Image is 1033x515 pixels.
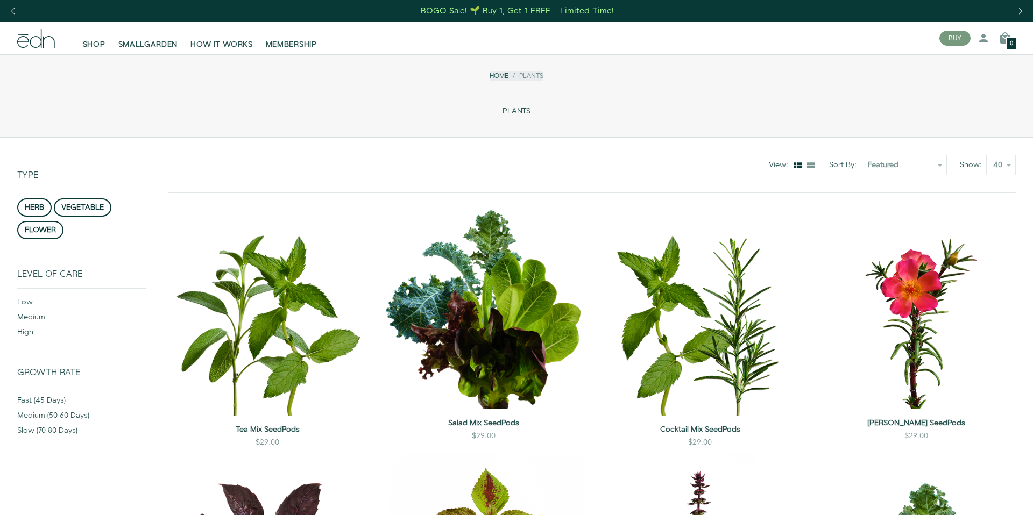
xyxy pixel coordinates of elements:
[168,424,367,435] a: Tea Mix SeedPods
[112,26,185,50] a: SMALLGARDEN
[259,26,323,50] a: MEMBERSHIP
[817,210,1016,409] img: Moss Rose SeedPods
[421,5,614,17] div: BOGO Sale! 🌱 Buy 1, Get 1 FREE – Limited Time!
[1010,41,1013,47] span: 0
[266,39,317,50] span: MEMBERSHIP
[17,312,146,327] div: medium
[17,269,146,288] div: Level of Care
[817,418,1016,428] a: [PERSON_NAME] SeedPods
[17,221,63,239] button: flower
[939,31,971,46] button: BUY
[17,368,146,387] div: Growth Rate
[17,410,146,425] div: medium (50-60 days)
[420,3,615,19] a: BOGO Sale! 🌱 Buy 1, Get 1 FREE – Limited Time!
[256,437,279,448] div: $29.00
[904,431,928,441] div: $29.00
[472,431,496,441] div: $29.00
[829,160,861,170] label: Sort By:
[17,327,146,342] div: high
[17,198,52,217] button: herb
[384,210,583,409] img: Salad Mix SeedPods
[17,138,146,189] div: Type
[54,198,111,217] button: vegetable
[384,418,583,428] a: Salad Mix SeedPods
[508,71,543,81] li: Plants
[17,425,146,440] div: slow (70-80 days)
[769,160,793,170] div: View:
[76,26,112,50] a: SHOP
[118,39,178,50] span: SMALLGARDEN
[17,297,146,312] div: low
[184,26,259,50] a: HOW IT WORKS
[190,39,252,50] span: HOW IT WORKS
[490,71,543,81] nav: breadcrumbs
[960,160,986,170] label: Show:
[168,210,367,416] img: Tea Mix SeedPods
[490,71,508,81] a: Home
[688,437,712,448] div: $29.00
[17,395,146,410] div: fast (45 days)
[600,424,799,435] a: Cocktail Mix SeedPods
[600,210,799,416] img: Cocktail Mix SeedPods
[83,39,105,50] span: SHOP
[503,107,530,116] span: PLANTS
